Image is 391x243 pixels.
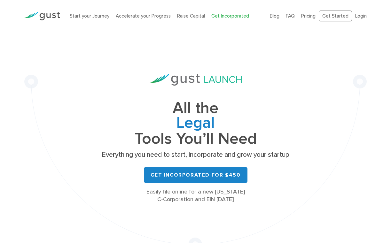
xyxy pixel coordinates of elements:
a: Accelerate your Progress [116,13,171,19]
a: Get Incorporated for $450 [144,167,247,183]
div: Easily file online for a new [US_STATE] C-Corporation and EIN [DATE] [100,188,292,203]
a: Pricing [301,13,316,19]
span: Legal [100,116,292,132]
img: Gust Logo [24,12,60,20]
a: Login [355,13,367,19]
a: Get Incorporated [211,13,249,19]
h1: All the Tools You’ll Need [100,101,292,146]
a: FAQ [286,13,295,19]
a: Get Started [319,11,352,22]
a: Blog [270,13,279,19]
img: Gust Launch Logo [150,74,242,86]
a: Raise Capital [177,13,205,19]
p: Everything you need to start, incorporate and grow your startup [100,150,292,159]
a: Start your Journey [70,13,109,19]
